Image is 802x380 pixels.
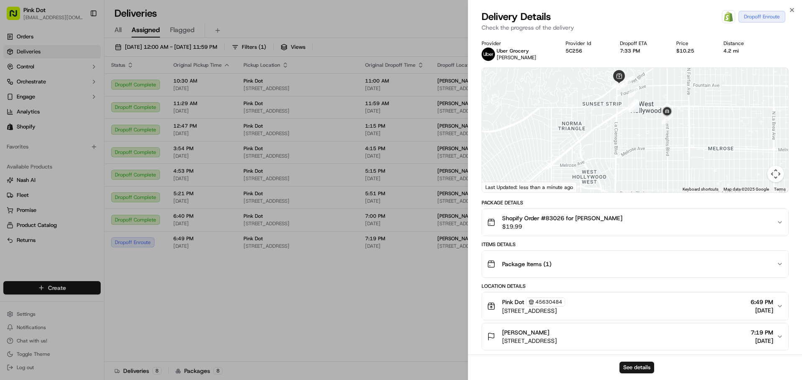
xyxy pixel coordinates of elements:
div: $10.25 [676,48,710,54]
span: [PERSON_NAME] [497,54,536,61]
div: 3 [618,74,635,91]
img: 9188753566659_6852d8bf1fb38e338040_72.png [18,80,33,95]
span: 7:19 PM [751,328,773,337]
button: Pink Dot45630484[STREET_ADDRESS]6:49 PM[DATE] [482,292,788,320]
button: Package Items (1) [482,251,788,277]
div: Package Details [482,199,789,206]
button: [PERSON_NAME][STREET_ADDRESS]7:19 PM[DATE] [482,323,788,350]
div: 7 [625,98,643,116]
span: [STREET_ADDRESS] [502,337,557,345]
div: Dropoff ETA [620,40,663,47]
span: Delivery Details [482,10,551,23]
span: • [69,129,72,136]
img: uber-new-logo.jpeg [482,48,495,61]
img: Google [484,181,512,192]
p: Check the progress of the delivery [482,23,789,32]
span: [DATE] [751,337,773,345]
span: API Documentation [79,186,134,195]
span: Map data ©2025 Google [723,187,769,191]
button: Keyboard shortcuts [683,186,718,192]
div: Start new chat [38,80,137,88]
div: Distance [723,40,760,47]
div: 📗 [8,187,15,194]
a: 💻API Documentation [67,183,137,198]
span: [DATE] [74,129,91,136]
img: 1736555255976-a54dd68f-1ca7-489b-9aae-adbdc363a1c4 [8,80,23,95]
button: 5C256 [566,48,582,54]
div: 8 [624,96,642,113]
div: 1 [609,74,626,92]
div: We're available if you need us! [38,88,115,95]
input: Got a question? Start typing here... [22,54,150,63]
div: Items Details [482,241,789,248]
span: [STREET_ADDRESS] [502,307,565,315]
span: 6:49 PM [751,298,773,306]
span: Pylon [83,207,101,213]
span: Knowledge Base [17,186,64,195]
p: Uber Grocery [497,48,536,54]
div: Location Details [482,283,789,289]
span: [DATE] [74,152,91,159]
span: Package Items ( 1 ) [502,260,551,268]
div: Provider [482,40,552,47]
span: Shopify Order #83026 for [PERSON_NAME] [502,214,622,222]
img: David kim [8,144,22,157]
span: [PERSON_NAME] [502,328,549,337]
span: [PERSON_NAME] [26,129,68,136]
button: See all [129,107,152,117]
div: Past conversations [8,108,56,115]
div: Last Updated: less than a minute ago [482,182,577,192]
a: Shopify [722,10,735,23]
button: Map camera controls [767,166,784,182]
button: Start new chat [142,82,152,92]
img: Nash [8,8,25,25]
img: Shopify [723,12,733,22]
a: Powered byPylon [59,206,101,213]
span: [PERSON_NAME] [26,152,68,159]
button: See details [619,362,654,373]
img: David kim [8,121,22,135]
a: Terms (opens in new tab) [774,187,786,191]
span: [DATE] [751,306,773,315]
span: • [69,152,72,159]
div: 7:33 PM [620,48,663,54]
a: 📗Knowledge Base [5,183,67,198]
span: Pink Dot [502,298,524,306]
div: 4.2 mi [723,48,760,54]
span: 45630484 [536,299,562,305]
span: $19.99 [502,222,622,231]
div: 💻 [71,187,77,194]
div: Provider Id [566,40,607,47]
button: Shopify Order #83026 for [PERSON_NAME]$19.99 [482,209,788,236]
div: Price [676,40,710,47]
p: Welcome 👋 [8,33,152,47]
div: 4 [625,83,643,101]
a: Open this area in Google Maps (opens a new window) [484,181,512,192]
